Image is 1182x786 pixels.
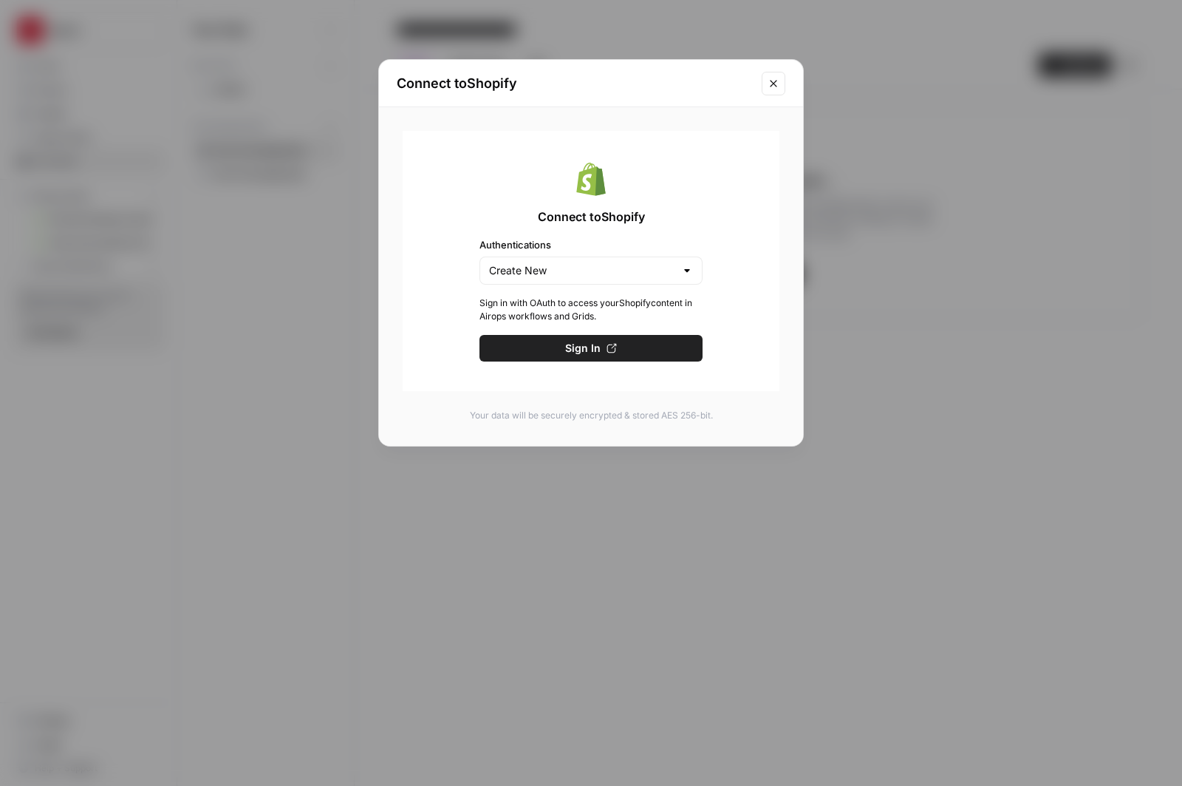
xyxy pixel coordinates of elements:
[538,208,645,226] span: Connect to Shopify
[479,237,703,252] label: Authentications
[489,263,675,278] input: Create New
[397,73,753,94] h2: Connect to Shopify
[762,72,785,95] button: Close modal
[479,335,703,362] button: Sign In
[403,409,779,422] p: Your data will be securely encrypted & stored AES 256-bit.
[479,297,703,323] span: Sign in with OAuth to access your Shopify content in Airops workflows and Grids.
[565,341,601,356] span: Sign In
